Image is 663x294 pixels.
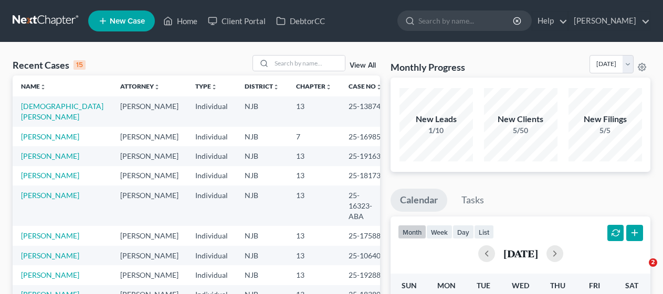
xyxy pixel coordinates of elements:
[288,96,340,126] td: 13
[625,281,638,290] span: Sat
[288,265,340,285] td: 13
[376,84,382,90] i: unfold_more
[120,82,160,90] a: Attorneyunfold_more
[21,171,79,180] a: [PERSON_NAME]
[112,265,187,285] td: [PERSON_NAME]
[21,270,79,279] a: [PERSON_NAME]
[187,166,236,186] td: Individual
[503,248,538,259] h2: [DATE]
[245,82,279,90] a: Districtunfold_more
[112,146,187,166] td: [PERSON_NAME]
[402,281,417,290] span: Sun
[391,189,447,212] a: Calendar
[325,84,332,90] i: unfold_more
[187,127,236,146] td: Individual
[340,226,391,245] td: 25-17588
[21,191,79,200] a: [PERSON_NAME]
[273,84,279,90] i: unfold_more
[452,225,474,239] button: day
[569,12,650,30] a: [PERSON_NAME]
[340,127,391,146] td: 25-16985
[187,226,236,245] td: Individual
[154,84,160,90] i: unfold_more
[112,226,187,245] td: [PERSON_NAME]
[236,246,288,265] td: NJB
[340,265,391,285] td: 25-19288
[236,127,288,146] td: NJB
[437,281,456,290] span: Mon
[187,146,236,166] td: Individual
[21,151,79,160] a: [PERSON_NAME]
[484,125,557,136] div: 5/50
[340,146,391,166] td: 25-19163
[288,246,340,265] td: 13
[288,226,340,245] td: 13
[40,84,46,90] i: unfold_more
[649,258,657,267] span: 2
[236,186,288,226] td: NJB
[13,59,86,71] div: Recent Cases
[21,82,46,90] a: Nameunfold_more
[340,166,391,186] td: 25-18173
[569,113,642,125] div: New Filings
[271,56,345,71] input: Search by name...
[236,146,288,166] td: NJB
[589,281,600,290] span: Fri
[426,225,452,239] button: week
[350,62,376,69] a: View All
[211,84,217,90] i: unfold_more
[236,226,288,245] td: NJB
[627,258,653,284] iframe: Intercom live chat
[236,166,288,186] td: NJB
[484,113,557,125] div: New Clients
[399,113,473,125] div: New Leads
[187,265,236,285] td: Individual
[296,82,332,90] a: Chapterunfold_more
[112,186,187,226] td: [PERSON_NAME]
[236,265,288,285] td: NJB
[391,61,465,73] h3: Monthly Progress
[73,60,86,70] div: 15
[569,125,642,136] div: 5/5
[349,82,382,90] a: Case Nounfold_more
[21,231,79,240] a: [PERSON_NAME]
[203,12,271,30] a: Client Portal
[288,166,340,186] td: 13
[21,102,103,121] a: [DEMOGRAPHIC_DATA][PERSON_NAME]
[187,246,236,265] td: Individual
[452,189,493,212] a: Tasks
[187,186,236,226] td: Individual
[532,12,567,30] a: Help
[112,127,187,146] td: [PERSON_NAME]
[271,12,330,30] a: DebtorCC
[512,281,529,290] span: Wed
[288,146,340,166] td: 13
[418,11,514,30] input: Search by name...
[112,166,187,186] td: [PERSON_NAME]
[550,281,565,290] span: Thu
[340,186,391,226] td: 25-16323-ABA
[398,225,426,239] button: month
[187,96,236,126] td: Individual
[158,12,203,30] a: Home
[288,127,340,146] td: 7
[340,246,391,265] td: 25-10640
[474,225,494,239] button: list
[477,281,490,290] span: Tue
[236,96,288,126] td: NJB
[21,251,79,260] a: [PERSON_NAME]
[399,125,473,136] div: 1/10
[112,96,187,126] td: [PERSON_NAME]
[110,17,145,25] span: New Case
[195,82,217,90] a: Typeunfold_more
[21,132,79,141] a: [PERSON_NAME]
[340,96,391,126] td: 25-13874
[112,246,187,265] td: [PERSON_NAME]
[288,186,340,226] td: 13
